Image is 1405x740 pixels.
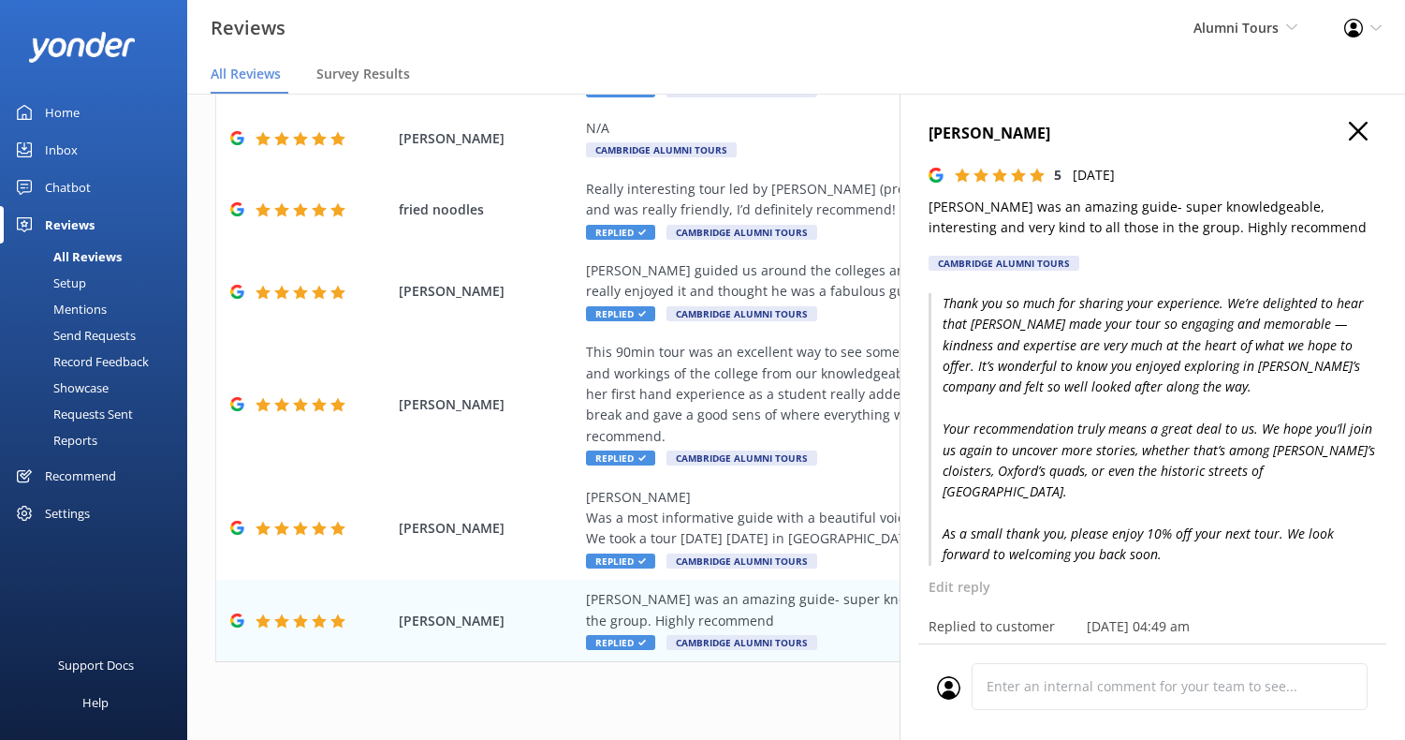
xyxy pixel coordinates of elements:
span: Replied [586,225,655,240]
div: All Reviews [11,244,122,270]
div: Support Docs [58,646,134,684]
a: Setup [11,270,187,296]
p: Thank you so much for sharing your experience. We’re delighted to hear that [PERSON_NAME] made yo... [929,293,1377,566]
h3: Reviews [211,13,285,43]
span: Cambridge Alumni Tours [666,306,817,321]
span: 5 [1054,166,1061,184]
div: Help [82,684,109,721]
div: Setup [11,270,86,296]
span: [PERSON_NAME] [399,281,577,302]
p: [DATE] [1073,165,1115,185]
div: Mentions [11,296,107,322]
button: Close [1349,122,1368,142]
div: Reports [11,427,97,453]
span: [PERSON_NAME] [399,128,577,149]
span: Alumni Tours [1193,19,1279,37]
a: Reports [11,427,187,453]
span: Replied [586,451,655,466]
span: Cambridge Alumni Tours [666,554,817,569]
p: [PERSON_NAME] was an amazing guide- super knowledgeable, interesting and very kind to all those i... [929,197,1377,239]
div: Send Requests [11,322,136,348]
span: [PERSON_NAME] [399,611,577,631]
img: user_profile.svg [937,676,960,700]
div: Recommend [45,457,116,495]
a: Requests Sent [11,401,187,427]
h4: [PERSON_NAME] [929,122,1377,146]
a: All Reviews [11,244,187,270]
span: fried noodles [399,200,577,220]
div: Inbox [45,131,78,169]
div: Record Feedback [11,348,149,375]
div: Home [45,94,80,131]
div: [PERSON_NAME] Was a most informative guide with a beautiful voice We took a tour [DATE] [DATE] in... [586,487,1250,550]
p: Replied to customer [929,616,1055,637]
div: [PERSON_NAME] was an amazing guide- super knowledgeable, interesting and very kind to all those i... [586,589,1250,631]
span: Replied [586,306,655,321]
span: Replied [586,554,655,569]
div: This 90min tour was an excellent way to see some of the major attractions and get a sense of the ... [586,342,1250,447]
span: [PERSON_NAME] [399,518,577,539]
span: Cambridge Alumni Tours [586,142,737,157]
a: Mentions [11,296,187,322]
span: Survey Results [316,65,410,83]
div: Settings [45,495,90,532]
div: N/A [586,118,1250,139]
span: Cambridge Alumni Tours [666,635,817,650]
a: Record Feedback [11,348,187,375]
span: [PERSON_NAME] [399,394,577,415]
div: Chatbot [45,169,91,206]
div: Reviews [45,206,95,244]
div: Requests Sent [11,401,133,427]
div: Cambridge Alumni Tours [929,256,1079,271]
div: Showcase [11,375,109,401]
span: Cambridge Alumni Tours [666,225,817,240]
a: Send Requests [11,322,187,348]
p: Edit reply [929,577,1377,598]
div: [PERSON_NAME] guided us around the colleges and told us tales of history and ghostly sightings. W... [586,260,1250,303]
div: Really interesting tour led by [PERSON_NAME] (pronounced nef I think) she answered all my questio... [586,179,1250,221]
span: Cambridge Alumni Tours [666,451,817,466]
img: yonder-white-logo.png [28,32,136,63]
a: Showcase [11,375,187,401]
span: Replied [586,635,655,650]
span: All Reviews [211,65,281,83]
p: [DATE] 04:49 am [1087,616,1190,637]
